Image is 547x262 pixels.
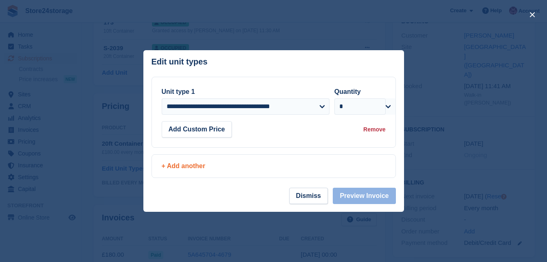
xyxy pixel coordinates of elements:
p: Edit unit types [152,57,208,67]
button: Dismiss [289,188,328,204]
button: Preview Invoice [333,188,395,204]
label: Unit type 1 [162,88,195,95]
div: + Add another [162,161,386,171]
button: close [526,8,539,21]
a: + Add another [152,154,396,178]
button: Add Custom Price [162,121,232,138]
label: Quantity [334,88,361,95]
div: Remove [363,125,385,134]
